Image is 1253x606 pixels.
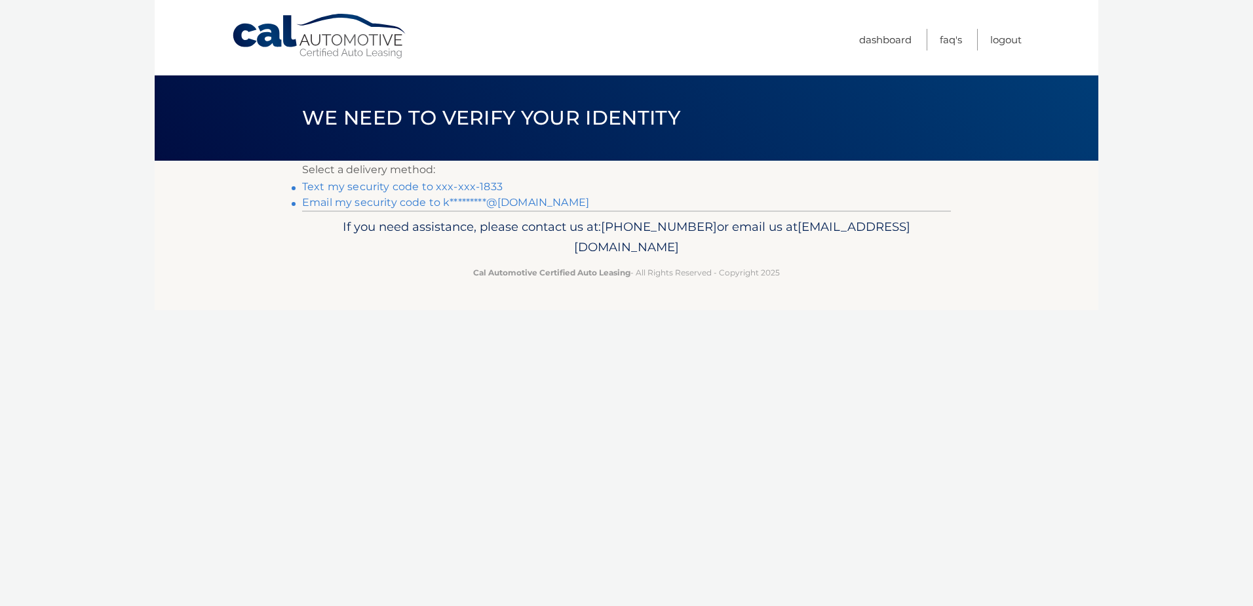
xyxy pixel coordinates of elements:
span: We need to verify your identity [302,106,680,130]
a: Email my security code to k*********@[DOMAIN_NAME] [302,196,589,209]
p: - All Rights Reserved - Copyright 2025 [311,266,942,279]
p: Select a delivery method: [302,161,951,179]
a: Text my security code to xxx-xxx-1833 [302,180,503,193]
a: FAQ's [940,29,962,51]
p: If you need assistance, please contact us at: or email us at [311,216,942,258]
span: [PHONE_NUMBER] [601,219,717,234]
a: Cal Automotive [231,13,408,60]
a: Logout [990,29,1022,51]
strong: Cal Automotive Certified Auto Leasing [473,268,630,277]
a: Dashboard [859,29,912,51]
